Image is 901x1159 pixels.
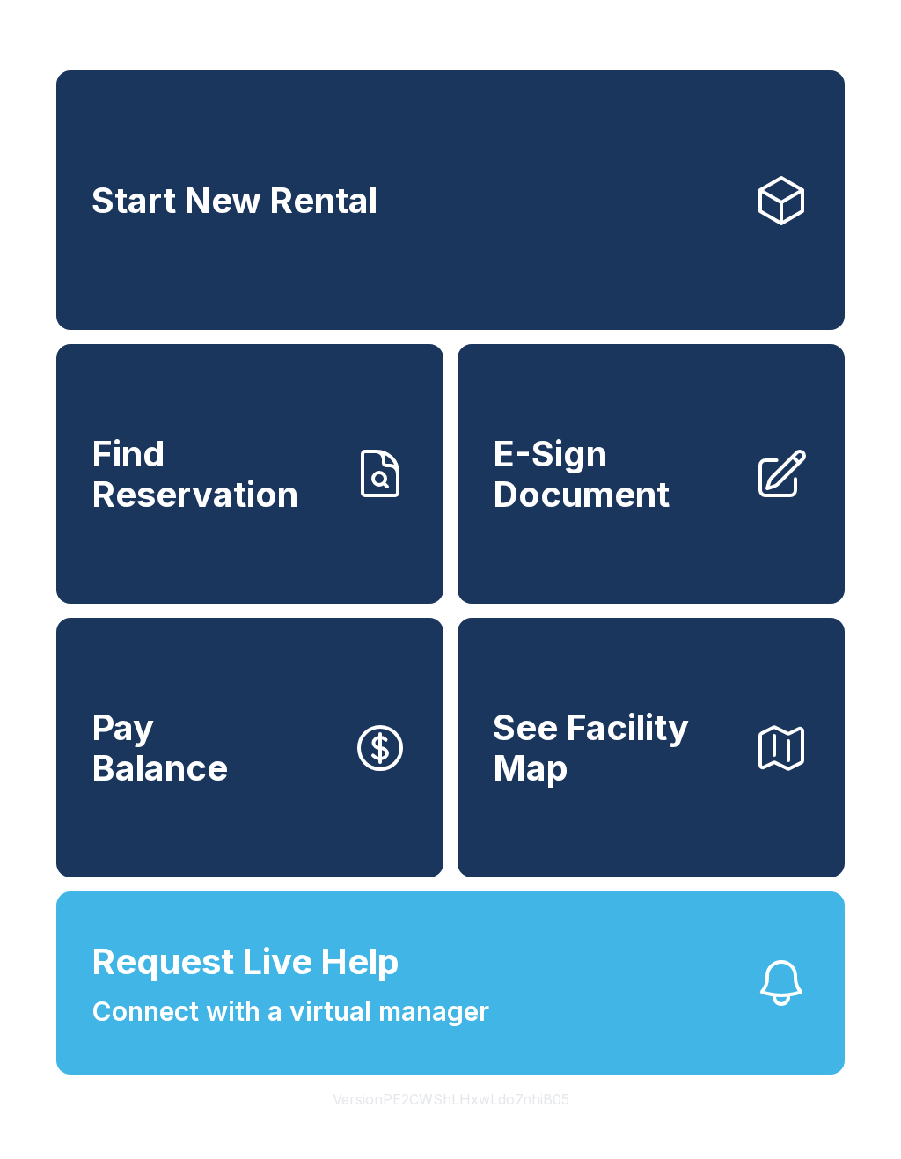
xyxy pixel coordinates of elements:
[56,618,443,877] a: PayBalance
[92,935,399,988] span: Request Live Help
[92,708,228,788] span: Pay Balance
[56,344,443,604] a: Find Reservation
[493,708,739,788] span: See Facility Map
[56,70,845,330] a: Start New Rental
[92,434,338,514] span: Find Reservation
[56,891,845,1075] button: Request Live HelpConnect with a virtual manager
[458,344,845,604] a: E-Sign Document
[92,180,377,221] span: Start New Rental
[493,434,739,514] span: E-Sign Document
[458,618,845,877] button: See Facility Map
[319,1075,583,1124] button: VersionPE2CWShLHxwLdo7nhiB05
[92,992,489,1031] span: Connect with a virtual manager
